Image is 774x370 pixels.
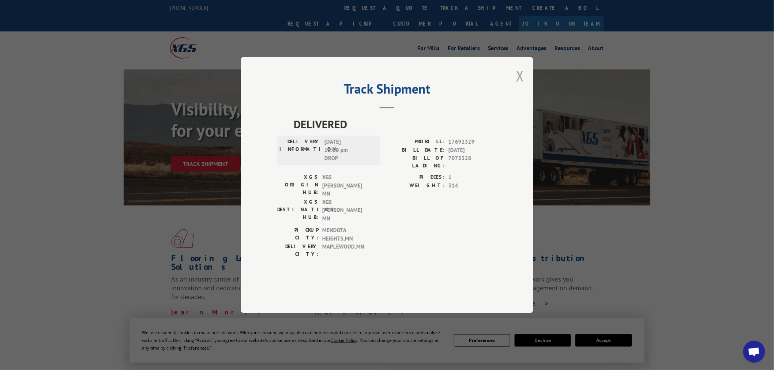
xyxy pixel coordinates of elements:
label: XGS DESTINATION HUB: [277,198,319,223]
span: XGS [PERSON_NAME] MN [322,198,372,223]
span: MENDOTA HEIGHTS , MN [322,226,372,243]
span: DELIVERED [294,116,497,132]
label: PIECES: [387,173,445,182]
div: Open chat [743,341,765,363]
button: Close modal [516,66,524,86]
label: DELIVERY INFORMATION: [279,138,321,163]
span: 17692329 [448,138,497,146]
span: XGS [PERSON_NAME] MN [322,173,372,198]
span: 7075328 [448,154,497,170]
label: PICKUP CITY: [277,226,319,243]
span: [DATE] 12:00 pm DROP [324,138,374,163]
span: [DATE] [448,146,497,155]
label: XGS ORIGIN HUB: [277,173,319,198]
label: DELIVERY CITY: [277,243,319,258]
span: 314 [448,182,497,190]
h2: Track Shipment [277,84,497,98]
span: 1 [448,173,497,182]
label: BILL DATE: [387,146,445,155]
label: PROBILL: [387,138,445,146]
label: BILL OF LADING: [387,154,445,170]
span: MAPLEWOOD , MN [322,243,372,258]
label: WEIGHT: [387,182,445,190]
